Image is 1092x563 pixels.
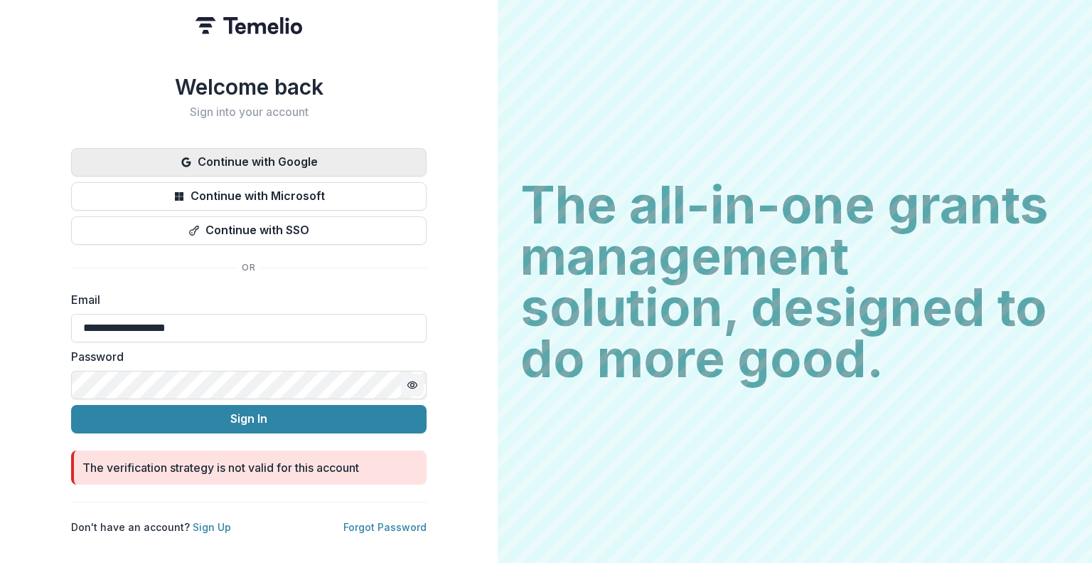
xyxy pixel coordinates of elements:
h2: Sign into your account [71,105,427,119]
button: Continue with Google [71,148,427,177]
label: Password [71,348,418,365]
a: Sign Up [193,521,231,533]
h1: Welcome back [71,74,427,100]
p: Don't have an account? [71,520,231,535]
button: Continue with SSO [71,216,427,245]
button: Toggle password visibility [401,374,424,396]
button: Sign In [71,405,427,433]
button: Continue with Microsoft [71,182,427,211]
a: Forgot Password [343,521,427,533]
label: Email [71,291,418,308]
img: Temelio [196,17,302,34]
div: The verification strategy is not valid for this account [82,459,359,476]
